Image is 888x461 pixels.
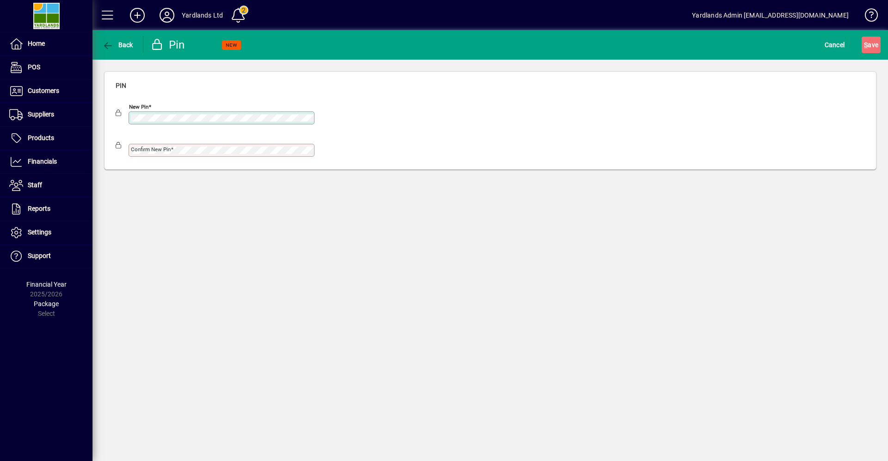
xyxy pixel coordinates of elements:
[131,146,171,153] mat-label: Confirm new pin
[28,134,54,141] span: Products
[28,181,42,189] span: Staff
[26,281,67,288] span: Financial Year
[5,221,92,244] a: Settings
[28,252,51,259] span: Support
[28,228,51,236] span: Settings
[182,8,223,23] div: Yardlands Ltd
[825,37,845,52] span: Cancel
[5,56,92,79] a: POS
[129,104,148,110] mat-label: New pin
[28,111,54,118] span: Suppliers
[226,42,237,48] span: NEW
[5,174,92,197] a: Staff
[28,63,40,71] span: POS
[5,32,92,55] a: Home
[102,41,133,49] span: Back
[34,300,59,307] span: Package
[862,37,881,53] button: Save
[5,80,92,103] a: Customers
[5,245,92,268] a: Support
[123,7,152,24] button: Add
[5,197,92,221] a: Reports
[100,37,136,53] button: Back
[864,37,878,52] span: ave
[92,37,143,53] app-page-header-button: Back
[28,40,45,47] span: Home
[692,8,849,23] div: Yardlands Admin [EMAIL_ADDRESS][DOMAIN_NAME]
[864,41,868,49] span: S
[28,205,50,212] span: Reports
[28,87,59,94] span: Customers
[5,103,92,126] a: Suppliers
[5,150,92,173] a: Financials
[150,37,190,52] div: Pin
[822,37,847,53] button: Cancel
[28,158,57,165] span: Financials
[116,82,126,89] span: Pin
[5,127,92,150] a: Products
[858,2,876,32] a: Knowledge Base
[152,7,182,24] button: Profile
